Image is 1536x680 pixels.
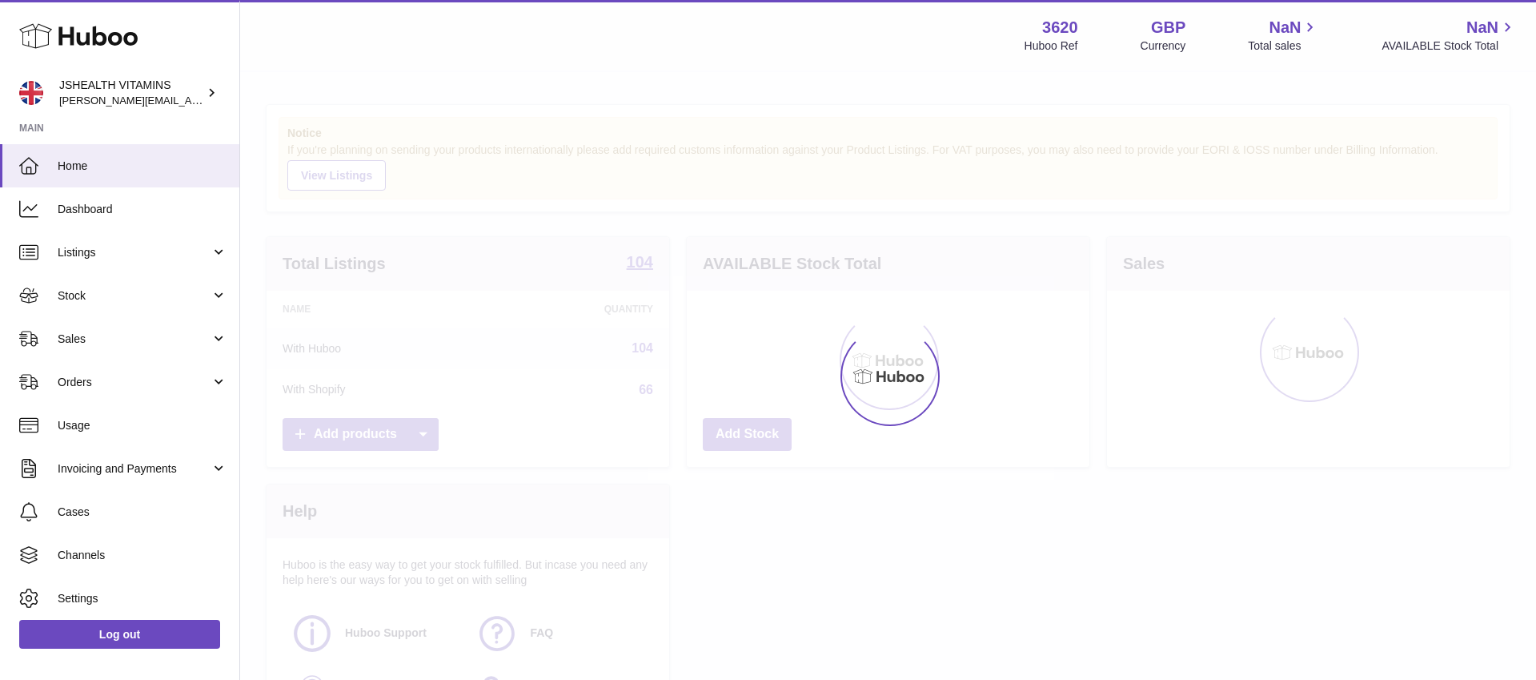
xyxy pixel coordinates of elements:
[59,94,321,107] span: [PERSON_NAME][EMAIL_ADDRESS][DOMAIN_NAME]
[1269,17,1301,38] span: NaN
[1141,38,1186,54] div: Currency
[1025,38,1078,54] div: Huboo Ref
[1248,17,1319,54] a: NaN Total sales
[19,620,220,649] a: Log out
[58,202,227,217] span: Dashboard
[1248,38,1319,54] span: Total sales
[1382,38,1517,54] span: AVAILABLE Stock Total
[1466,17,1498,38] span: NaN
[59,78,203,108] div: JSHEALTH VITAMINS
[58,288,211,304] span: Stock
[58,591,227,606] span: Settings
[58,505,227,520] span: Cases
[1042,17,1078,38] strong: 3620
[58,159,227,174] span: Home
[58,245,211,260] span: Listings
[58,418,227,433] span: Usage
[58,461,211,477] span: Invoicing and Payments
[58,332,211,347] span: Sales
[19,81,43,105] img: francesca@jshealthvitamins.com
[1151,17,1185,38] strong: GBP
[1382,17,1517,54] a: NaN AVAILABLE Stock Total
[58,375,211,390] span: Orders
[58,548,227,563] span: Channels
